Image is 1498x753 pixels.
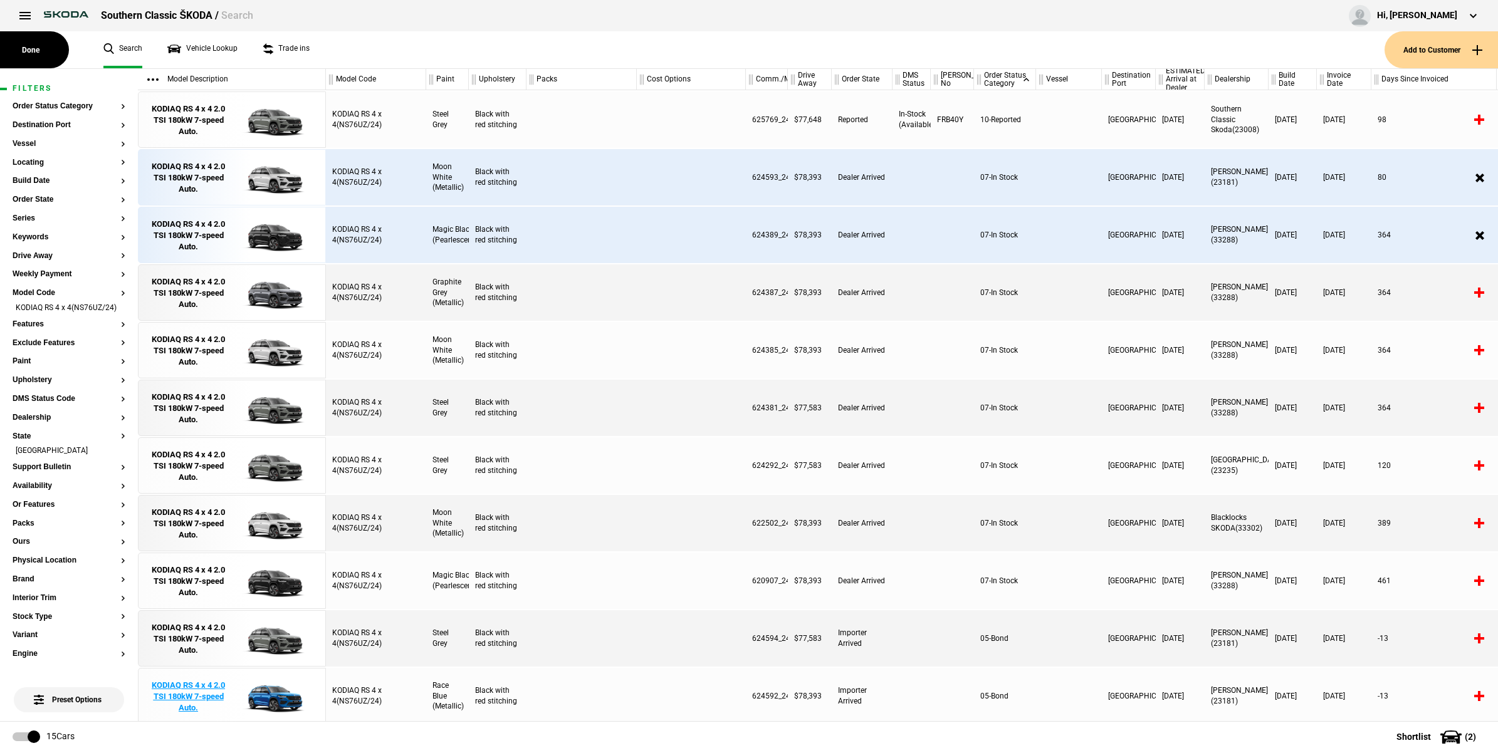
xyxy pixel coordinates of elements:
[1371,207,1497,263] div: 364
[1269,380,1317,436] div: [DATE]
[232,611,319,667] img: Skoda_NS76UZ_24_HG_M3M3_ext.png
[13,556,125,575] section: Physical Location
[101,9,253,23] div: Southern Classic ŠKODA /
[469,437,526,494] div: Black with red stitching
[788,207,832,263] div: $78,393
[232,207,319,264] img: Skoda_NS76UZ_24_HG_1Z1Z_ext.png
[326,91,426,148] div: KODIAQ RS 4 x 4(NS76UZ/24)
[145,219,232,253] div: KODIAQ RS 4 x 4 2.0 TSI 180kW 7-speed Auto.
[974,207,1036,263] div: 07-In Stock
[145,449,232,484] div: KODIAQ RS 4 x 4 2.0 TSI 180kW 7-speed Auto.
[145,380,232,437] a: KODIAQ RS 4 x 4 2.0 TSI 180kW 7-speed Auto.
[746,553,788,609] div: 620907_24
[13,445,125,458] li: [GEOGRAPHIC_DATA]
[13,463,125,482] section: Support Bulletin
[1205,553,1269,609] div: [PERSON_NAME] (33288)
[832,610,893,667] div: Importer Arrived
[1269,495,1317,551] div: [DATE]
[746,437,788,494] div: 624292_24
[13,195,125,204] button: Order State
[145,496,232,552] a: KODIAQ RS 4 x 4 2.0 TSI 180kW 7-speed Auto.
[469,668,526,724] div: Black with red stitching
[1371,437,1497,494] div: 120
[13,270,125,289] section: Weekly Payment
[145,323,232,379] a: KODIAQ RS 4 x 4 2.0 TSI 180kW 7-speed Auto.
[788,668,832,724] div: $78,393
[13,320,125,329] button: Features
[974,668,1036,724] div: 05-Bond
[13,463,125,472] button: Support Bulletin
[1317,149,1371,205] div: [DATE]
[1371,322,1497,378] div: 364
[13,594,125,603] button: Interior Trim
[13,432,125,464] section: State[GEOGRAPHIC_DATA]
[1102,207,1156,263] div: [GEOGRAPHIC_DATA]
[1205,380,1269,436] div: [PERSON_NAME] (33288)
[13,432,125,441] button: State
[469,149,526,205] div: Black with red stitching
[1317,69,1371,90] div: Invoice Date
[13,195,125,214] section: Order State
[13,575,125,594] section: Brand
[1205,495,1269,551] div: Blacklocks SKODA(33302)
[426,149,469,205] div: Moon White (Metallic)
[13,537,125,556] section: Ours
[1156,553,1205,609] div: [DATE]
[469,610,526,667] div: Black with red stitching
[746,610,788,667] div: 624594_24
[13,650,125,668] section: Engine
[13,177,125,185] button: Build Date
[788,69,831,90] div: Drive Away
[893,91,931,148] div: In-Stock (Available)
[1317,91,1371,148] div: [DATE]
[426,495,469,551] div: Moon White (Metallic)
[469,264,526,321] div: Black with red stitching
[469,380,526,436] div: Black with red stitching
[232,265,319,321] img: Skoda_NS76UZ_24_HG_5X5X_ext.png
[1317,380,1371,436] div: [DATE]
[145,334,232,368] div: KODIAQ RS 4 x 4 2.0 TSI 180kW 7-speed Auto.
[1102,322,1156,378] div: [GEOGRAPHIC_DATA]
[1102,264,1156,321] div: [GEOGRAPHIC_DATA]
[13,85,125,93] h1: Filters
[13,357,125,366] button: Paint
[746,207,788,263] div: 624389_24
[788,149,832,205] div: $78,393
[974,264,1036,321] div: 07-In Stock
[145,92,232,148] a: KODIAQ RS 4 x 4 2.0 TSI 180kW 7-speed Auto.
[1371,91,1497,148] div: 98
[469,553,526,609] div: Black with red stitching
[13,102,125,111] button: Order Status Category
[974,495,1036,551] div: 07-In Stock
[931,69,973,90] div: [PERSON_NAME] No
[145,438,232,494] a: KODIAQ RS 4 x 4 2.0 TSI 180kW 7-speed Auto.
[145,668,232,725] a: KODIAQ RS 4 x 4 2.0 TSI 180kW 7-speed Auto.
[145,161,232,195] div: KODIAQ RS 4 x 4 2.0 TSI 180kW 7-speed Auto.
[13,303,125,315] li: KODIAQ RS 4 x 4(NS76UZ/24)
[469,91,526,148] div: Black with red stitching
[13,501,125,509] button: Or Features
[1102,91,1156,148] div: [GEOGRAPHIC_DATA]
[13,631,125,640] button: Variant
[832,668,893,724] div: Importer Arrived
[13,339,125,358] section: Exclude Features
[232,150,319,206] img: Skoda_NS76UZ_24_HG_2Y2Y_ext.png
[13,594,125,613] section: Interior Trim
[326,149,426,205] div: KODIAQ RS 4 x 4(NS76UZ/24)
[1371,149,1497,205] div: 80
[746,322,788,378] div: 624385_24
[426,264,469,321] div: Graphite Grey (Metallic)
[1205,149,1269,205] div: [PERSON_NAME](23181)
[38,5,95,24] img: skoda.png
[1317,322,1371,378] div: [DATE]
[13,102,125,121] section: Order Status Category
[974,91,1036,148] div: 10-Reported
[1205,610,1269,667] div: [PERSON_NAME](23181)
[1156,380,1205,436] div: [DATE]
[426,207,469,263] div: Magic Black (Pearlescent)
[13,320,125,339] section: Features
[1317,207,1371,263] div: [DATE]
[145,392,232,426] div: KODIAQ RS 4 x 4 2.0 TSI 180kW 7-speed Auto.
[13,357,125,376] section: Paint
[13,519,125,538] section: Packs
